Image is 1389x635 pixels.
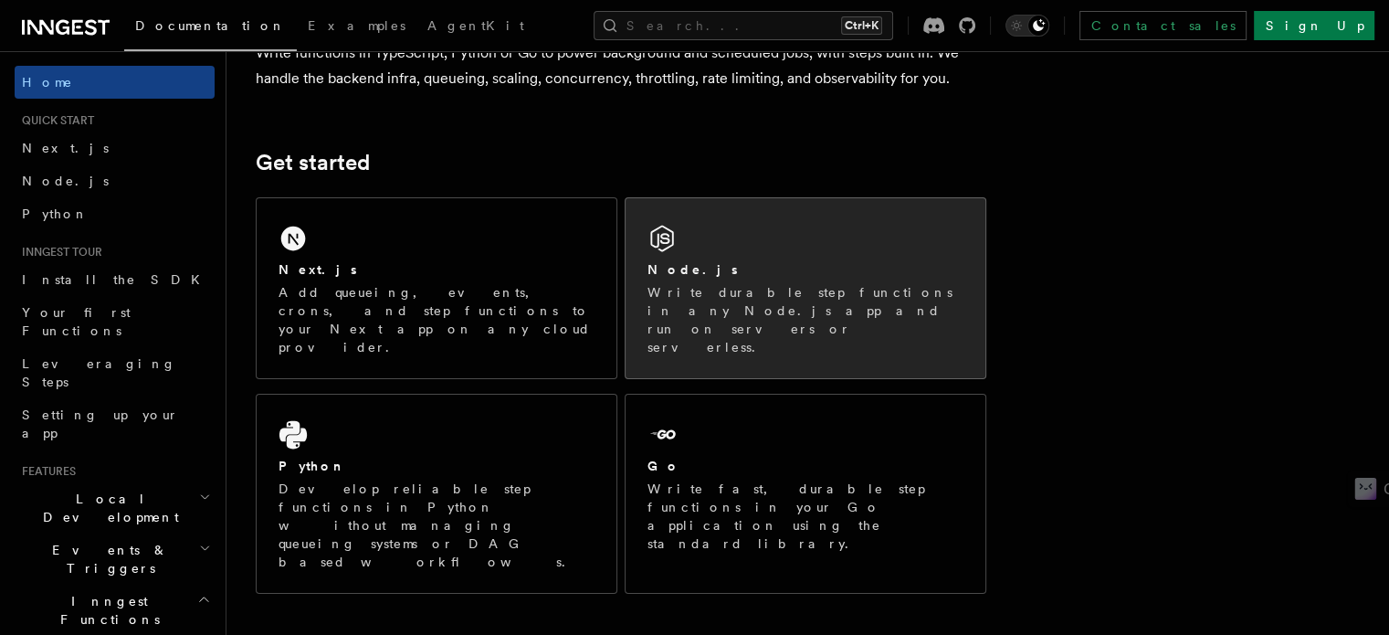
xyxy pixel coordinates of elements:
[15,66,215,99] a: Home
[841,16,882,35] kbd: Ctrl+K
[22,407,179,440] span: Setting up your app
[1005,15,1049,37] button: Toggle dark mode
[15,534,215,585] button: Events & Triggers
[594,11,893,40] button: Search...Ctrl+K
[256,394,617,594] a: PythonDevelop reliable step functions in Python without managing queueing systems or DAG based wo...
[22,73,73,91] span: Home
[647,457,680,475] h2: Go
[15,197,215,230] a: Python
[647,283,963,356] p: Write durable step functions in any Node.js app and run on servers or serverless.
[279,480,595,571] p: Develop reliable step functions in Python without managing queueing systems or DAG based workflows.
[427,18,524,33] span: AgentKit
[416,5,535,49] a: AgentKit
[22,174,109,188] span: Node.js
[15,263,215,296] a: Install the SDK
[256,150,370,175] a: Get started
[22,141,109,155] span: Next.js
[22,272,211,287] span: Install the SDK
[625,394,986,594] a: GoWrite fast, durable step functions in your Go application using the standard library.
[15,592,197,629] span: Inngest Functions
[15,113,94,128] span: Quick start
[1254,11,1374,40] a: Sign Up
[1079,11,1247,40] a: Contact sales
[15,398,215,450] a: Setting up your app
[15,541,199,577] span: Events & Triggers
[15,490,199,526] span: Local Development
[625,197,986,379] a: Node.jsWrite durable step functions in any Node.js app and run on servers or serverless.
[135,18,286,33] span: Documentation
[22,206,89,221] span: Python
[15,347,215,398] a: Leveraging Steps
[308,18,405,33] span: Examples
[256,197,617,379] a: Next.jsAdd queueing, events, crons, and step functions to your Next app on any cloud provider.
[256,40,986,91] p: Write functions in TypeScript, Python or Go to power background and scheduled jobs, with steps bu...
[279,457,346,475] h2: Python
[22,305,131,338] span: Your first Functions
[15,482,215,534] button: Local Development
[297,5,416,49] a: Examples
[15,245,102,259] span: Inngest tour
[15,296,215,347] a: Your first Functions
[15,464,76,479] span: Features
[15,164,215,197] a: Node.js
[124,5,297,51] a: Documentation
[15,132,215,164] a: Next.js
[22,356,176,389] span: Leveraging Steps
[647,260,738,279] h2: Node.js
[647,480,963,553] p: Write fast, durable step functions in your Go application using the standard library.
[279,283,595,356] p: Add queueing, events, crons, and step functions to your Next app on any cloud provider.
[279,260,357,279] h2: Next.js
